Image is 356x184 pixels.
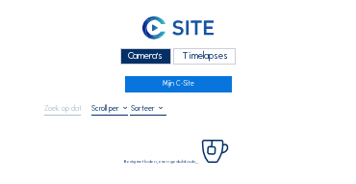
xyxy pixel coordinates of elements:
[120,48,171,65] div: Camera's
[125,76,232,92] a: Mijn C-Site
[142,16,214,40] img: C-SITE Logo
[44,14,312,45] a: C-SITE Logo
[173,48,236,65] div: Timelapses
[124,159,198,164] span: Bezig met laden, even geduld aub...
[44,103,81,113] input: Zoek op datum 󰅀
